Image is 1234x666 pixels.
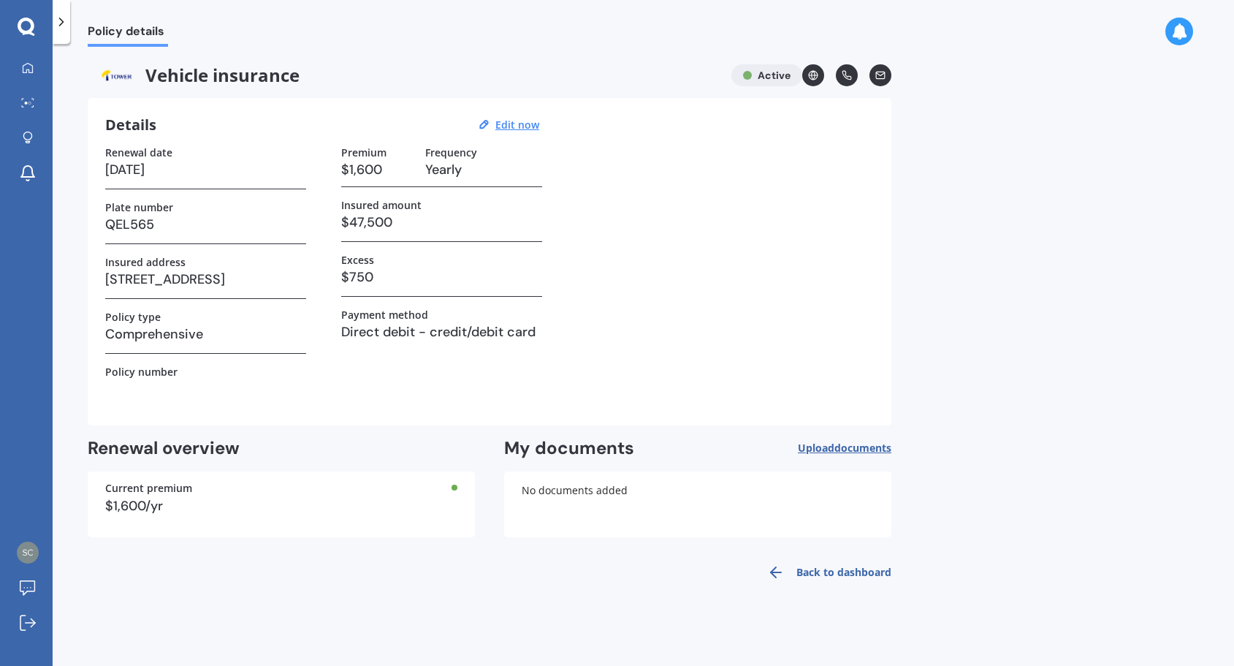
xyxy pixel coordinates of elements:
label: Insured amount [341,199,422,211]
img: Tower.webp [88,64,145,86]
h3: QEL565 [105,213,306,235]
div: $1,600/yr [105,499,457,512]
h3: [DATE] [105,159,306,181]
label: Excess [341,254,374,266]
u: Edit now [495,118,539,132]
span: Vehicle insurance [88,64,720,86]
h2: My documents [504,437,634,460]
label: Frequency [425,146,477,159]
label: Plate number [105,201,173,213]
h3: Details [105,116,156,135]
label: Policy number [105,366,178,378]
button: Edit now [491,118,544,132]
h3: [STREET_ADDRESS] [105,268,306,290]
button: Uploaddocuments [798,437,891,460]
label: Payment method [341,309,428,321]
div: Current premium [105,483,457,493]
h3: $750 [341,266,542,288]
h3: $1,600 [341,159,414,181]
span: Upload [798,442,891,454]
h3: Comprehensive [105,323,306,345]
label: Premium [341,146,386,159]
label: Insured address [105,256,186,268]
label: Policy type [105,311,161,323]
h3: $47,500 [341,211,542,233]
label: Renewal date [105,146,172,159]
div: No documents added [504,472,891,537]
a: Back to dashboard [758,555,891,590]
span: documents [834,441,891,455]
h2: Renewal overview [88,437,475,460]
img: 9da8d2b6276a35ade5e90ecd21eb678a [17,542,39,564]
span: Policy details [88,24,168,44]
h3: Direct debit - credit/debit card [341,321,542,343]
h3: Yearly [425,159,542,181]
